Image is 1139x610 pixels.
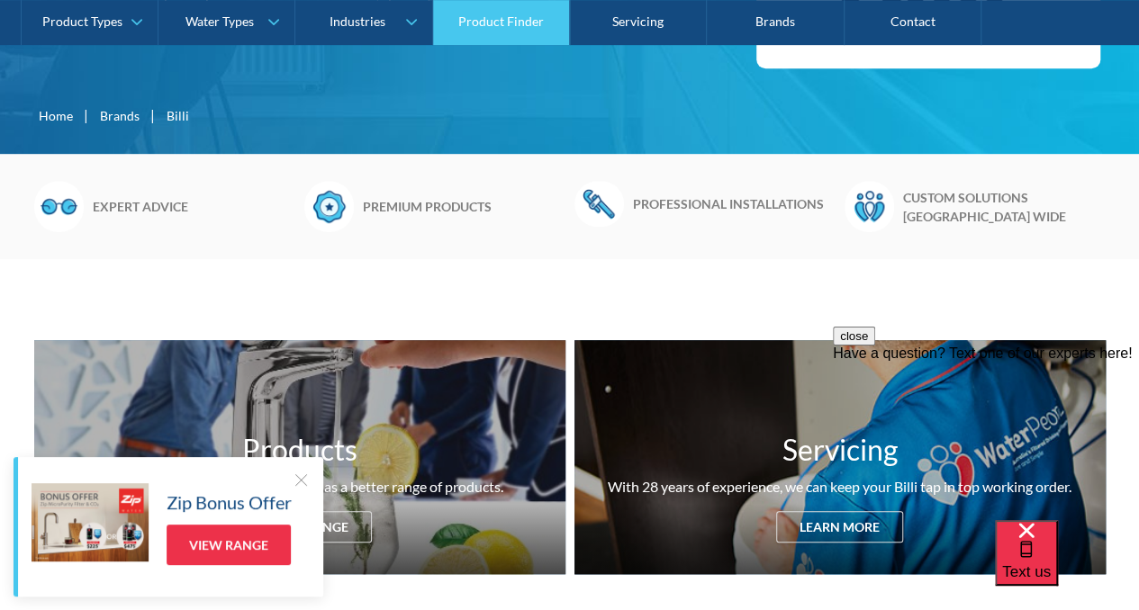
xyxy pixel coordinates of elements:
a: View Range [167,525,291,565]
h6: Premium products [363,197,565,216]
div: Product Types [42,14,122,30]
img: Badge [304,181,354,231]
a: Brands [100,106,140,125]
div: Billi [167,106,189,125]
h6: Expert advice [93,197,295,216]
h3: Products [242,428,357,471]
div: With 28 years of experience, we can keep your Billi tap in top working order. [608,476,1071,498]
div: | [82,104,91,126]
iframe: podium webchat widget bubble [995,520,1139,610]
h3: Servicing [782,428,898,471]
div: Learn more [776,511,903,543]
a: Home [39,106,73,125]
iframe: podium webchat widget prompt [833,327,1139,543]
img: Waterpeople Symbol [845,181,894,231]
h6: Professional installations [633,194,836,213]
img: Zip Bonus Offer [32,483,149,561]
img: Glasses [34,181,84,231]
h6: Custom solutions [GEOGRAPHIC_DATA] wide [903,188,1106,226]
a: ServicingWith 28 years of experience, we can keep your Billi tap in top working order.Learn more [574,340,1106,574]
div: | [149,104,158,126]
div: Industries [329,14,384,30]
h5: Zip Bonus Offer [167,489,292,516]
div: Water Types [185,14,254,30]
img: Wrench [574,181,624,226]
a: ProductsFor taps, chillers and filters, nobody has a better range of products.See our range [34,340,565,574]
